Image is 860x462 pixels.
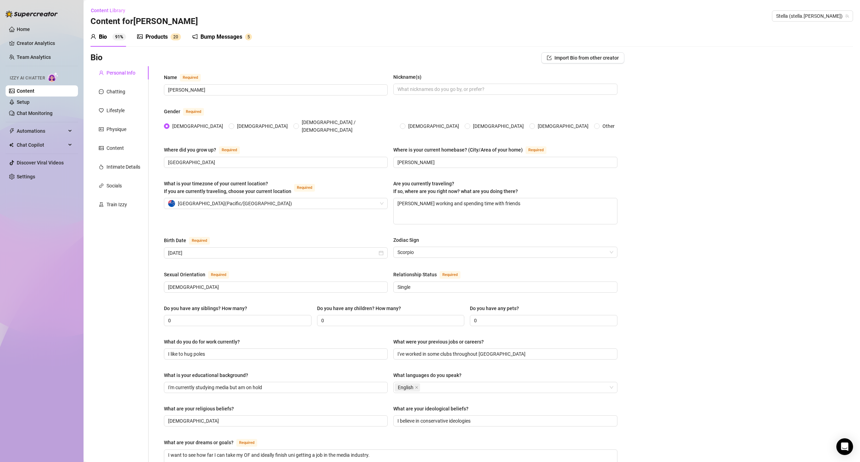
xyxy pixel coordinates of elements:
span: Izzy AI Chatter [10,75,45,82]
label: What are your dreams or goals? [164,438,265,447]
button: Import Bio from other creator [541,52,624,63]
span: idcard [99,127,104,132]
div: Gender [164,108,180,115]
span: Other [600,122,617,130]
label: Zodiac Sign [393,236,424,244]
input: What do you do for work currently? [168,350,382,358]
span: Required [183,108,204,116]
div: Where is your current homebase? (City/Area of your home) [393,146,523,154]
label: Do you have any children? How many? [317,305,406,312]
input: Where is your current homebase? (City/Area of your home) [397,159,612,166]
div: What are your dreams or goals? [164,439,234,446]
label: What are your ideological beliefs? [393,405,473,413]
input: Sexual Orientation [168,283,382,291]
div: Bio [99,33,107,41]
span: fire [99,164,104,169]
label: Do you have any siblings? How many? [164,305,252,312]
span: English [395,383,420,392]
input: Where did you grow up? [168,159,382,166]
span: Scorpio [397,247,613,257]
span: 0 [176,34,178,39]
div: Do you have any children? How many? [317,305,401,312]
div: Do you have any siblings? How many? [164,305,247,312]
div: Relationship Status [393,271,437,278]
div: Bump Messages [200,33,242,41]
label: What is your educational background? [164,371,253,379]
label: Where did you grow up? [164,146,247,154]
span: Import Bio from other creator [554,55,619,61]
div: What were your previous jobs or careers? [393,338,484,346]
input: Do you have any siblings? How many? [168,317,306,324]
span: [DEMOGRAPHIC_DATA] / [DEMOGRAPHIC_DATA] [299,118,397,134]
div: Products [145,33,168,41]
label: What do you do for work currently? [164,338,245,346]
a: Setup [17,99,30,105]
div: Content [106,144,124,152]
label: Sexual Orientation [164,270,237,279]
textarea: [PERSON_NAME] working and spending time with friends [394,198,617,224]
span: link [99,183,104,188]
a: Chat Monitoring [17,110,53,116]
span: Required [440,271,460,279]
img: AI Chatter [48,72,58,82]
a: Home [17,26,30,32]
div: What are your ideological beliefs? [393,405,468,413]
span: [GEOGRAPHIC_DATA] ( Pacific/[GEOGRAPHIC_DATA] ) [178,198,292,209]
a: Discover Viral Videos [17,160,64,165]
div: What do you do for work currently? [164,338,240,346]
button: Content Library [90,5,131,16]
label: Birth Date [164,236,218,245]
label: What were your previous jobs or careers? [393,338,489,346]
span: [DEMOGRAPHIC_DATA] [535,122,591,130]
span: [DEMOGRAPHIC_DATA] [470,122,527,130]
span: Stella (stella.rossetti) [776,11,849,21]
span: team [845,14,849,18]
input: Nickname(s) [397,85,612,93]
span: [DEMOGRAPHIC_DATA] [405,122,462,130]
div: Personal Info [106,69,135,77]
span: import [547,55,552,60]
input: What are your ideological beliefs? [397,417,612,425]
input: What are your religious beliefs? [168,417,382,425]
input: What is your educational background? [168,384,382,391]
label: Relationship Status [393,270,468,279]
sup: 20 [171,33,181,40]
div: Where did you grow up? [164,146,216,154]
div: Chatting [106,88,125,95]
div: Lifestyle [106,107,125,114]
a: Content [17,88,34,94]
img: nz [168,200,175,207]
input: Birth Date [168,249,377,257]
span: close [415,386,418,389]
div: Nickname(s) [393,73,421,81]
a: Creator Analytics [17,38,72,49]
div: Train Izzy [106,201,127,208]
h3: Content for [PERSON_NAME] [90,16,198,27]
span: [DEMOGRAPHIC_DATA] [234,122,291,130]
span: Content Library [91,8,125,13]
span: message [99,89,104,94]
div: Sexual Orientation [164,271,205,278]
span: What is your timezone of your current location? If you are currently traveling, choose your curre... [164,181,291,194]
div: What is your educational background? [164,371,248,379]
span: Automations [17,125,66,137]
span: English [398,384,413,391]
span: Required [180,74,201,82]
input: What languages do you speak? [421,383,423,392]
div: Open Intercom Messenger [836,438,853,455]
span: notification [192,34,198,39]
a: Settings [17,174,35,179]
span: picture [99,146,104,151]
span: Required [236,439,257,447]
label: Name [164,73,208,82]
div: Zodiac Sign [393,236,419,244]
span: Required [294,184,315,192]
span: user [90,34,96,39]
div: Intimate Details [106,163,140,171]
span: Required [219,146,240,154]
span: 2 [173,34,176,39]
span: Required [189,237,210,245]
input: Do you have any children? How many? [321,317,459,324]
span: picture [137,34,143,39]
label: What are your religious beliefs? [164,405,239,413]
